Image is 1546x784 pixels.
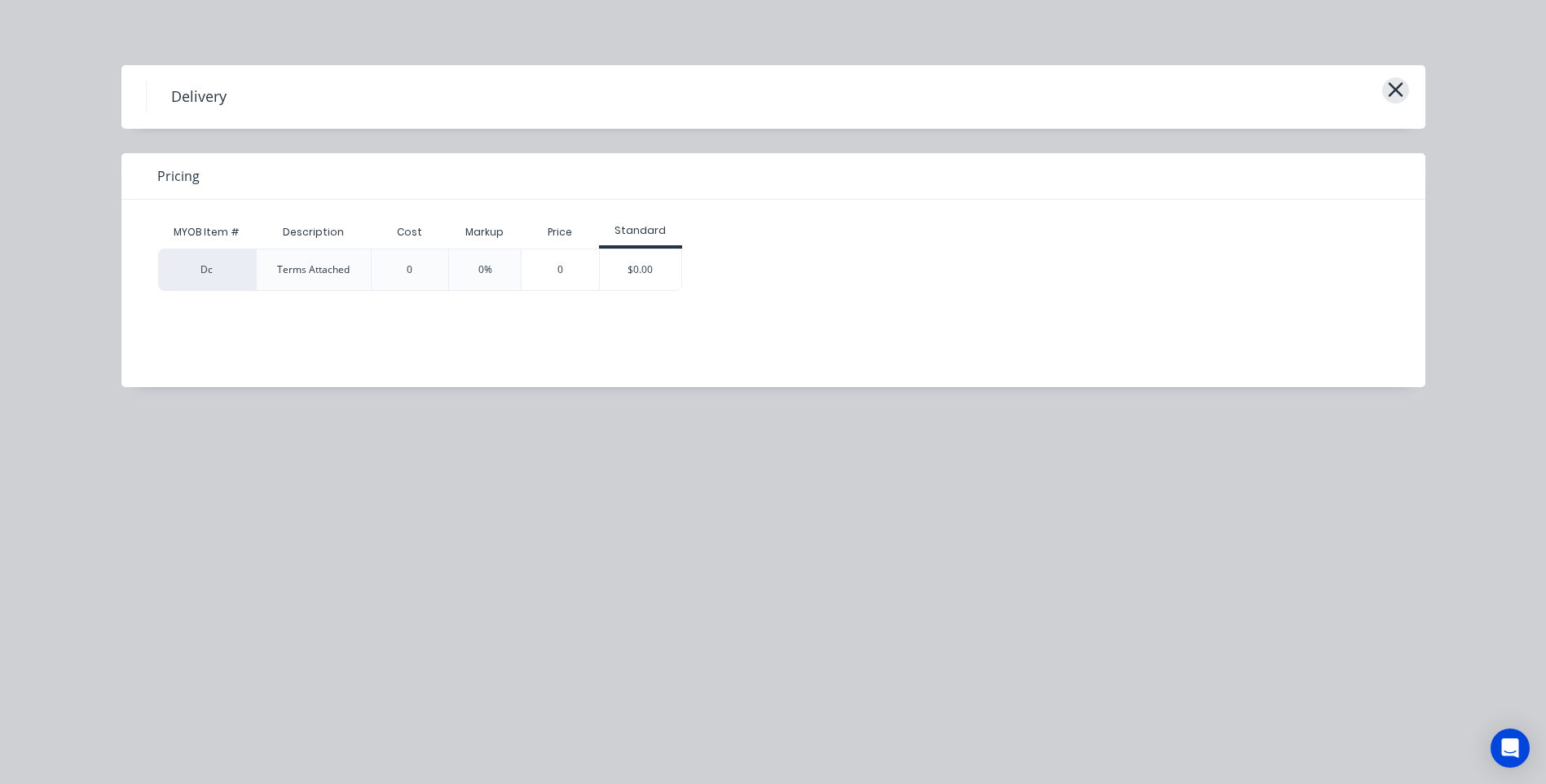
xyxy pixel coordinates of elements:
div: Dc [158,249,256,291]
div: Description [270,212,357,253]
div: Cost [371,216,449,249]
span: Pricing [157,166,200,186]
div: 0 [407,262,412,277]
div: 0% [478,262,492,277]
div: Open Intercom Messenger [1491,729,1530,768]
div: MYOB Item # [158,216,256,249]
div: Markup [448,216,521,249]
div: Standard [599,223,682,238]
h4: Delivery [146,81,251,112]
div: Terms Attached [277,262,350,277]
div: Price [521,216,599,249]
div: 0 [522,249,599,290]
div: $0.00 [600,249,681,290]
